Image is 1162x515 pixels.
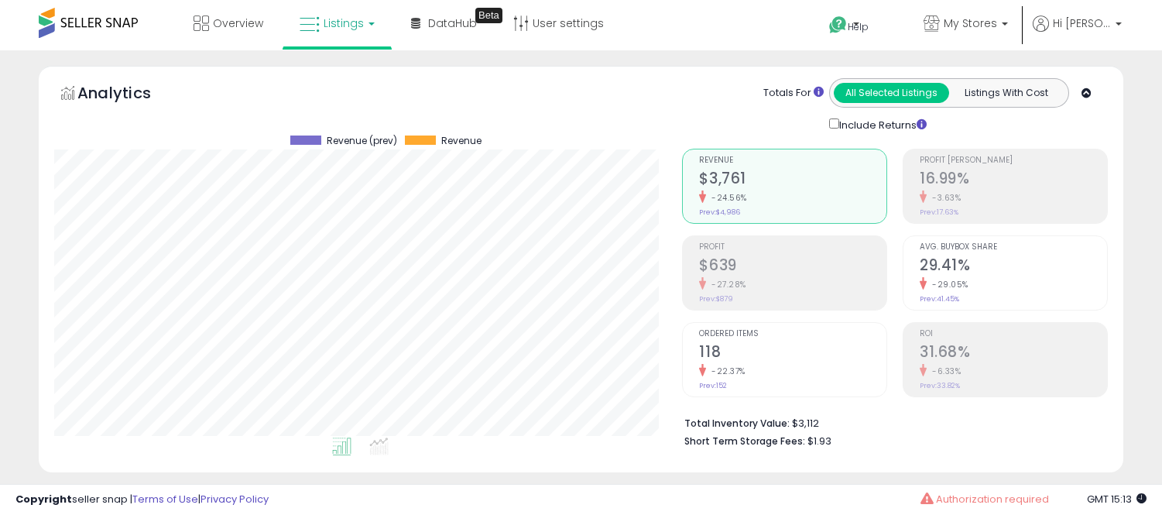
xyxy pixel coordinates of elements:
a: Help [817,4,899,50]
span: $1.93 [807,434,831,448]
h2: $3,761 [699,170,886,191]
small: Prev: 33.82% [920,381,960,390]
small: -6.33% [927,366,961,377]
div: Totals For [763,86,824,101]
span: Revenue [441,136,482,146]
a: Terms of Use [132,492,198,506]
small: -27.28% [706,279,746,290]
small: Prev: $879 [699,294,733,304]
span: 2025-09-10 15:13 GMT [1087,492,1147,506]
div: seller snap | | [15,493,269,507]
span: Profit [PERSON_NAME] [920,156,1107,165]
a: Privacy Policy [201,492,269,506]
div: Tooltip anchor [475,8,502,23]
small: -29.05% [927,279,968,290]
span: My Stores [944,15,997,31]
span: Authorization required [936,492,1049,506]
span: Revenue [699,156,886,165]
small: Prev: 152 [699,381,727,390]
h2: 29.41% [920,256,1107,277]
h2: 31.68% [920,343,1107,364]
h5: Analytics [77,82,181,108]
span: Listings [324,15,364,31]
a: Hi [PERSON_NAME] [1033,15,1122,50]
span: Avg. Buybox Share [920,243,1107,252]
div: Include Returns [818,115,945,133]
span: DataHub [428,15,477,31]
b: Total Inventory Value: [684,417,790,430]
small: -24.56% [706,192,747,204]
button: Listings With Cost [948,83,1064,103]
i: Get Help [828,15,848,35]
li: $3,112 [684,413,1096,431]
small: -3.63% [927,192,961,204]
small: Prev: $4,986 [699,208,740,217]
strong: Copyright [15,492,72,506]
span: Ordered Items [699,330,886,338]
span: Overview [213,15,263,31]
button: All Selected Listings [834,83,949,103]
span: Revenue (prev) [327,136,397,146]
span: Hi [PERSON_NAME] [1053,15,1111,31]
small: Prev: 17.63% [920,208,958,217]
small: -22.37% [706,366,746,377]
h2: 16.99% [920,170,1107,191]
b: Short Term Storage Fees: [684,434,805,448]
small: Prev: 41.45% [920,294,959,304]
h2: 118 [699,343,886,364]
span: Profit [699,243,886,252]
span: ROI [920,330,1107,338]
span: Help [848,20,869,33]
h2: $639 [699,256,886,277]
